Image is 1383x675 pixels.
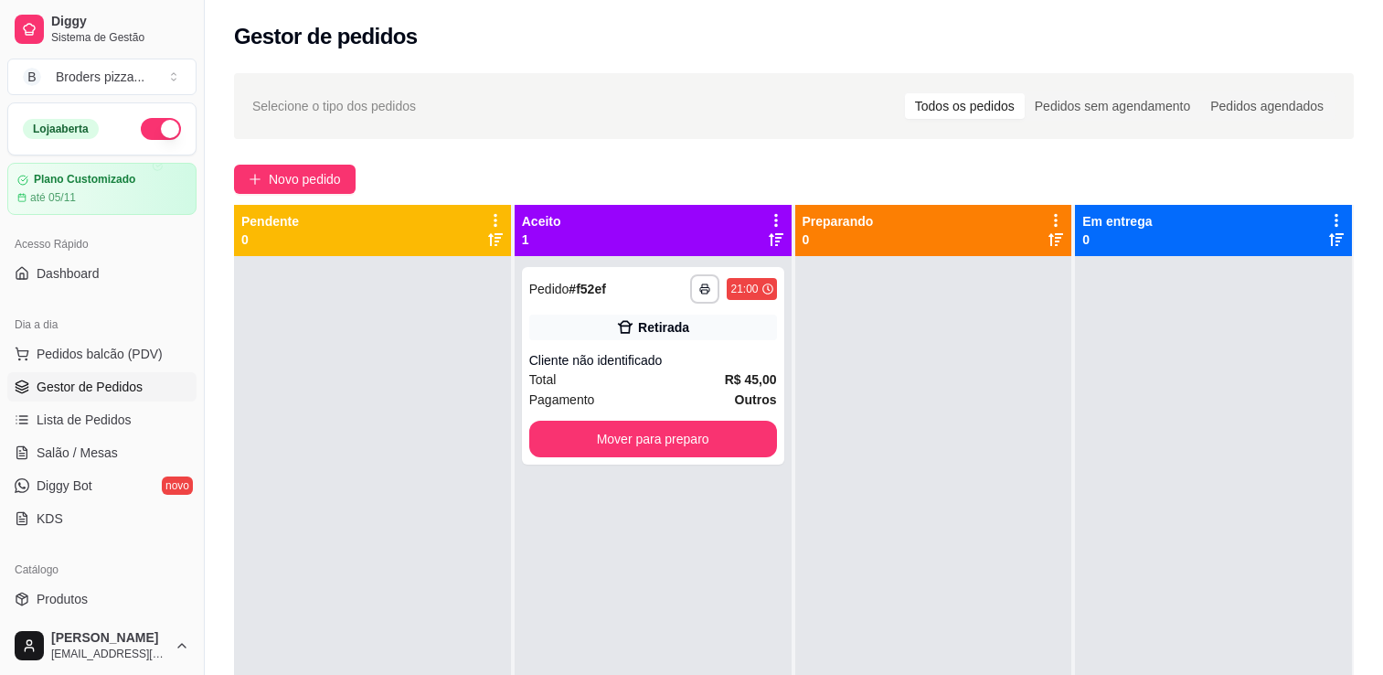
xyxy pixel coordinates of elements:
span: B [23,68,41,86]
div: Todos os pedidos [905,93,1025,119]
a: Lista de Pedidos [7,405,197,434]
div: Loja aberta [23,119,99,139]
span: Gestor de Pedidos [37,378,143,396]
span: Pedido [529,282,569,296]
div: Cliente não identificado [529,351,777,370]
button: [PERSON_NAME][EMAIL_ADDRESS][DOMAIN_NAME] [7,624,197,668]
span: plus [249,173,261,186]
div: Broders pizza ... [56,68,144,86]
button: Select a team [7,59,197,95]
div: Pedidos sem agendamento [1025,93,1200,119]
p: Aceito [522,212,561,230]
h2: Gestor de pedidos [234,22,418,51]
p: 1 [522,230,561,249]
span: Pedidos balcão (PDV) [37,345,163,363]
button: Pedidos balcão (PDV) [7,339,197,369]
span: Sistema de Gestão [51,30,189,45]
a: DiggySistema de Gestão [7,7,197,51]
p: 0 [241,230,299,249]
strong: Outros [735,392,777,407]
a: Dashboard [7,259,197,288]
span: Selecione o tipo dos pedidos [252,96,416,116]
div: Acesso Rápido [7,230,197,259]
article: Plano Customizado [34,173,135,187]
span: Diggy Bot [37,477,92,495]
span: Pagamento [529,390,595,410]
span: [EMAIL_ADDRESS][DOMAIN_NAME] [51,647,167,661]
span: Diggy [51,14,189,30]
span: Novo pedido [269,169,341,189]
a: Gestor de Pedidos [7,372,197,402]
span: KDS [37,509,63,528]
span: [PERSON_NAME] [51,630,167,647]
span: Lista de Pedidos [37,411,132,429]
a: Salão / Mesas [7,438,197,467]
strong: # f52ef [569,282,605,296]
div: Retirada [638,318,689,337]
a: Plano Customizadoaté 05/11 [7,163,197,215]
article: até 05/11 [30,190,76,205]
p: Pendente [241,212,299,230]
button: Novo pedido [234,165,356,194]
span: Salão / Mesas [37,444,118,462]
div: Catálogo [7,555,197,584]
div: Dia a dia [7,310,197,339]
a: Produtos [7,584,197,614]
button: Mover para preparo [529,421,777,457]
p: Em entrega [1082,212,1152,230]
p: 0 [1082,230,1152,249]
strong: R$ 45,00 [725,372,777,387]
a: KDS [7,504,197,533]
div: Pedidos agendados [1200,93,1334,119]
button: Alterar Status [141,118,181,140]
span: Dashboard [37,264,100,283]
p: 0 [803,230,874,249]
a: Diggy Botnovo [7,471,197,500]
div: 21:00 [730,282,758,296]
p: Preparando [803,212,874,230]
span: Produtos [37,590,88,608]
span: Total [529,370,557,390]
